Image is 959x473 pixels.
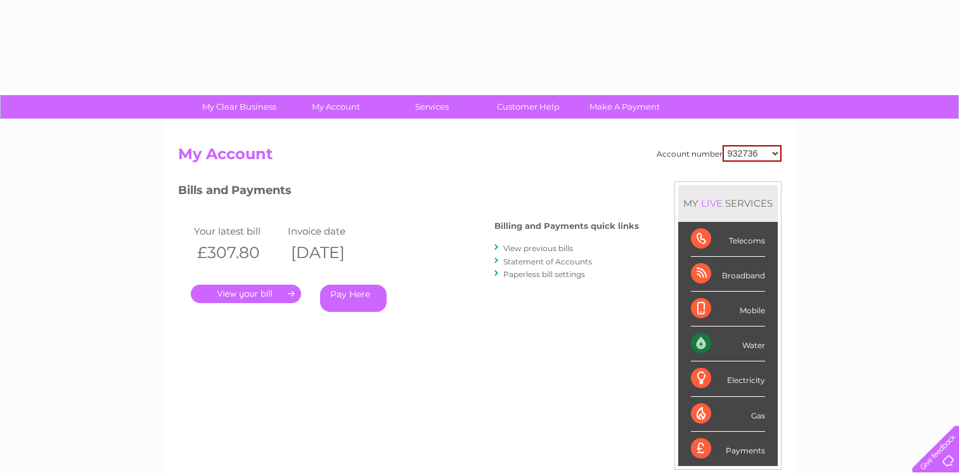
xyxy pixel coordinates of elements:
td: Invoice date [285,223,379,240]
th: £307.80 [191,240,285,266]
div: LIVE [698,197,725,209]
h4: Billing and Payments quick links [494,221,639,231]
div: Electricity [691,361,765,396]
h3: Bills and Payments [178,181,639,204]
a: . [191,285,301,303]
a: Make A Payment [572,95,677,119]
div: MY SERVICES [678,185,778,221]
a: View previous bills [503,243,573,253]
div: Gas [691,397,765,432]
th: [DATE] [285,240,379,266]
a: My Account [283,95,388,119]
a: Services [380,95,484,119]
a: Paperless bill settings [503,269,585,279]
div: Payments [691,432,765,466]
div: Telecoms [691,222,765,257]
a: Pay Here [320,285,387,312]
div: Water [691,327,765,361]
a: Statement of Accounts [503,257,592,266]
h2: My Account [178,145,782,169]
td: Your latest bill [191,223,285,240]
a: My Clear Business [187,95,292,119]
div: Account number [657,145,782,162]
div: Mobile [691,292,765,327]
div: Broadband [691,257,765,292]
a: Customer Help [476,95,581,119]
